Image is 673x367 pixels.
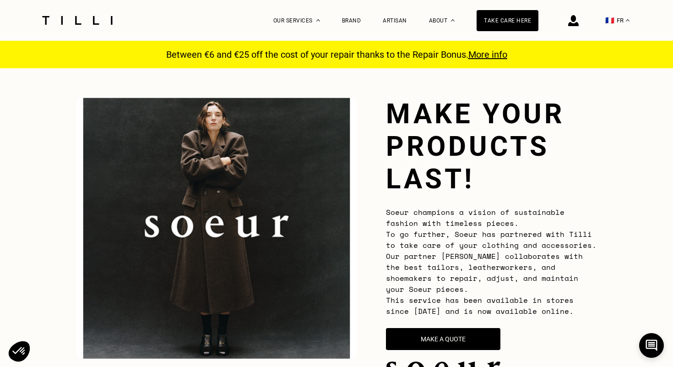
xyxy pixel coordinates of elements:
img: Drop-down menu [316,19,320,22]
font: This service has been available in stores since [DATE] and is now available online. [386,295,574,317]
font: Between €6 and €25 off the cost of your repair thanks to the Repair Bonus. [166,49,468,60]
font: 🇫🇷 [605,16,614,25]
img: Tilli Dressmaking Service Logo [39,16,116,25]
font: To go further, Soeur has partnered with Tilli to take care of your clothing and accessories. [386,229,597,251]
font: About [429,17,448,24]
button: Make a quote [386,328,500,350]
img: About drop-down menu [451,19,455,22]
font: Our services [273,17,313,24]
a: Brand [342,17,361,24]
font: FR [617,17,624,24]
font: Our partner [PERSON_NAME] collaborates with the best tailors, leatherworkers, and shoemakers to r... [386,251,583,295]
font: Make your products last! [386,98,564,195]
img: drop-down menu [626,19,630,22]
font: Take care here [484,17,531,24]
a: Take care here [477,10,538,31]
font: Soeur champions a vision of sustainable fashion with timeless pieces. [386,207,564,229]
a: More info [468,49,507,60]
a: Artisan [383,17,407,24]
font: Make a quote [421,335,466,343]
img: connection icon [568,15,579,26]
